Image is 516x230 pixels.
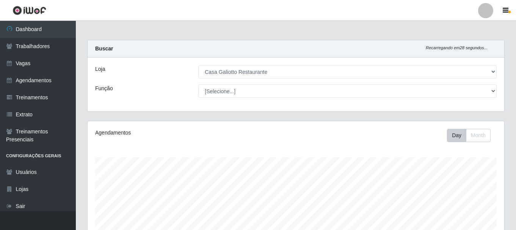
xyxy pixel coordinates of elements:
[13,6,46,15] img: CoreUI Logo
[447,129,466,142] button: Day
[447,129,491,142] div: First group
[466,129,491,142] button: Month
[95,65,105,73] label: Loja
[95,45,113,52] strong: Buscar
[426,45,488,50] i: Recarregando em 28 segundos...
[95,129,256,137] div: Agendamentos
[95,84,113,92] label: Função
[447,129,497,142] div: Toolbar with button groups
